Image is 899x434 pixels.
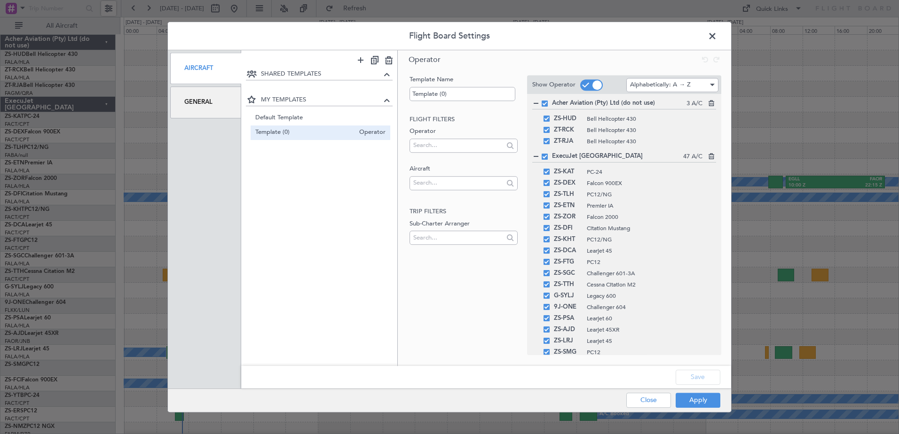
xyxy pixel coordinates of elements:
h2: Flight filters [410,115,517,124]
span: Learjet 45 [587,247,716,255]
span: ZS-SGC [554,268,582,279]
span: PC12/NG [587,190,716,199]
div: Aircraft [170,53,241,84]
input: Search... [413,138,503,152]
label: Template Name [410,75,517,85]
span: PC12/NG [587,235,716,244]
button: Close [626,393,671,408]
span: Bell Helicopter 430 [587,115,716,123]
span: PC12 [587,258,716,266]
span: Bell Helicopter 430 [587,126,716,134]
span: Acher Aviation (Pty) Ltd (do not use) [552,99,686,108]
span: ZS-KAT [554,166,582,178]
span: ZS-KHT [554,234,582,245]
label: Sub-Charter Arranger [410,219,517,229]
span: Operator [355,128,386,138]
span: G-SYLJ [554,290,582,302]
span: ZT-RCK [554,124,582,136]
span: 9J-ONE [554,302,582,313]
span: ZS-DEX [554,178,582,189]
span: Default Template [255,113,386,123]
span: SHARED TEMPLATES [261,70,382,79]
span: ZS-TTH [554,279,582,290]
span: ZS-HUD [554,113,582,124]
span: Learjet 60 [587,314,716,323]
span: Challenger 601-3A [587,269,716,278]
span: Learjet 45XR [587,325,716,334]
span: MY TEMPLATES [261,95,382,105]
span: PC-24 [587,168,716,176]
span: 3 A/C [686,99,702,108]
span: 47 A/C [683,152,702,162]
span: ZS-SMG [554,347,582,358]
h2: Trip filters [410,207,517,217]
span: ZT-RJA [554,136,582,147]
span: ZS-FTG [554,256,582,268]
span: Legacy 600 [587,292,716,300]
span: Alphabetically: A → Z [630,81,691,89]
span: ZS-TLH [554,189,582,200]
span: ZS-ZOR [554,211,582,223]
span: Operator [409,54,441,65]
button: Apply [676,393,720,408]
span: ZS-DCA [554,245,582,256]
input: Search... [413,176,503,190]
span: ZS-DFI [554,223,582,234]
span: Falcon 2000 [587,213,716,221]
span: ZS-AJD [554,324,582,335]
span: ZS-LRJ [554,335,582,347]
span: Bell Helicopter 430 [587,137,716,146]
span: Template (0) [255,128,355,138]
input: Search... [413,231,503,245]
span: ZS-ETN [554,200,582,211]
label: Show Operator [532,80,576,90]
label: Aircraft [410,164,517,174]
span: Learjet 45 [587,337,716,345]
span: Premier IA [587,201,716,210]
span: Challenger 604 [587,303,716,311]
label: Operator [410,127,517,136]
span: PC12 [587,348,716,356]
span: Cessna Citation M2 [587,280,716,289]
span: Citation Mustang [587,224,716,232]
div: General [170,86,241,118]
span: Falcon 900EX [587,179,716,187]
span: ZS-PSA [554,313,582,324]
span: ExecuJet [GEOGRAPHIC_DATA] [552,152,683,161]
header: Flight Board Settings [168,22,731,50]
